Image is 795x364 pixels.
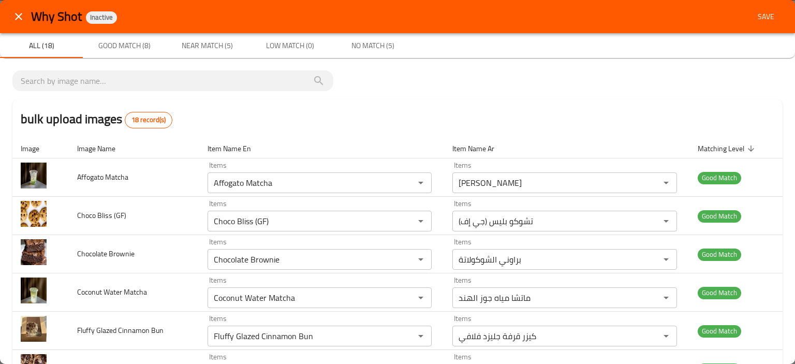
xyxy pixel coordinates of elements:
[337,39,408,52] span: No Match (5)
[125,112,172,128] div: Total records count
[125,115,172,125] span: 18 record(s)
[698,210,741,222] span: Good Match
[414,214,428,228] button: Open
[199,139,445,158] th: Item Name En
[698,287,741,299] span: Good Match
[659,176,673,190] button: Open
[698,172,741,184] span: Good Match
[89,39,159,52] span: Good Match (8)
[86,11,117,24] div: Inactive
[414,329,428,343] button: Open
[659,252,673,267] button: Open
[698,249,741,260] span: Good Match
[6,39,77,52] span: All (18)
[698,142,758,155] span: Matching Level
[21,239,47,265] img: Chocolate Brownie
[86,13,117,22] span: Inactive
[659,214,673,228] button: Open
[77,247,135,260] span: Chocolate Brownie
[414,290,428,305] button: Open
[12,139,69,158] th: Image
[414,176,428,190] button: Open
[6,4,31,29] button: close
[21,72,325,89] input: search
[21,201,47,227] img: Choco Bliss (GF)
[754,10,778,23] span: Save
[749,7,783,26] button: Save
[659,329,673,343] button: Open
[659,290,673,305] button: Open
[21,110,172,128] h2: bulk upload images
[21,163,47,188] img: Affogato Matcha
[21,316,47,342] img: Fluffy Glazed Cinnamon Bun
[77,285,147,299] span: Coconut Water Matcha
[21,278,47,303] img: Coconut Water Matcha
[414,252,428,267] button: Open
[77,324,164,337] span: Fluffy Glazed Cinnamon Bun
[172,39,242,52] span: Near Match (5)
[31,5,82,28] span: Why Shot
[444,139,689,158] th: Item Name Ar
[77,209,126,222] span: Choco Bliss (GF)
[77,142,129,155] span: Image Name
[255,39,325,52] span: Low Match (0)
[698,325,741,337] span: Good Match
[77,170,128,184] span: Affogato Matcha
